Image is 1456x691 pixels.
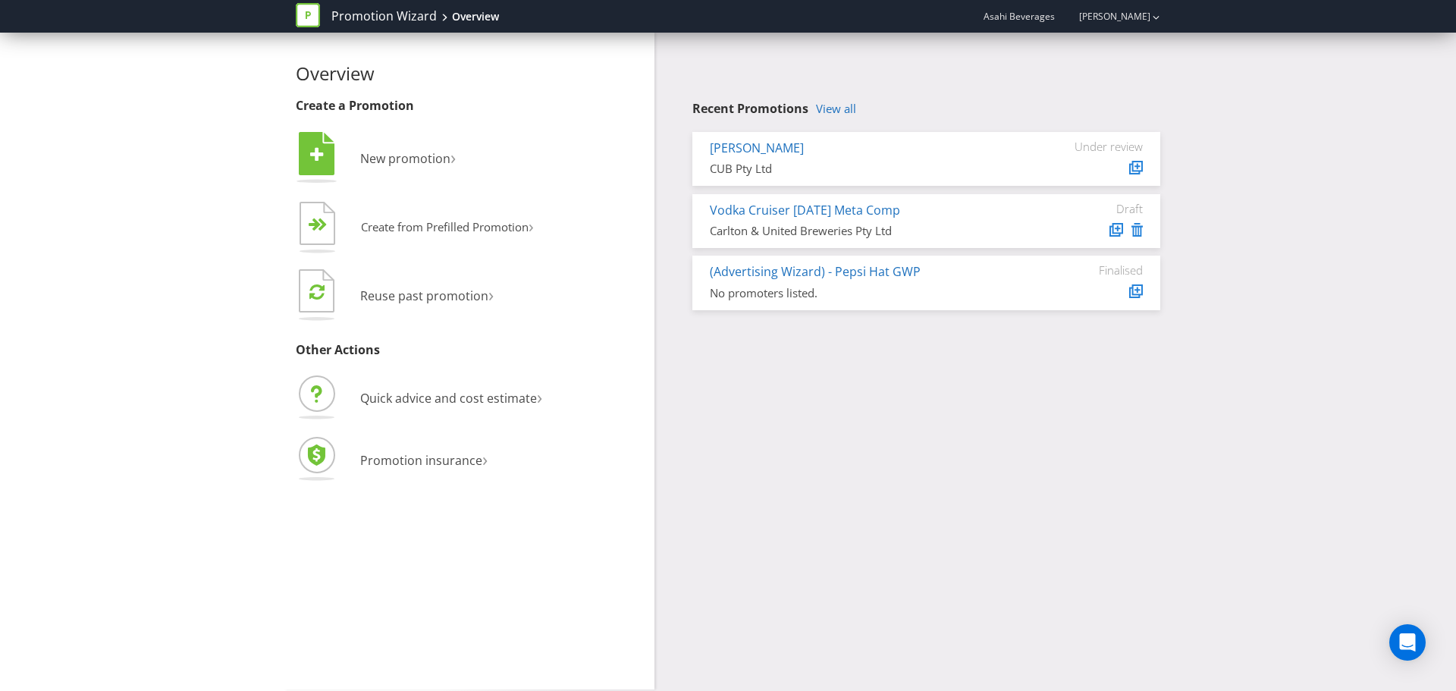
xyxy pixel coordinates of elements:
[1064,10,1150,23] a: [PERSON_NAME]
[360,287,488,304] span: Reuse past promotion
[710,285,1029,301] div: No promoters listed.
[1052,202,1143,215] div: Draft
[296,99,643,113] h3: Create a Promotion
[1052,263,1143,277] div: Finalised
[710,140,804,156] a: [PERSON_NAME]
[296,344,643,357] h3: Other Actions
[361,219,529,234] span: Create from Prefilled Promotion
[296,64,643,83] h2: Overview
[309,283,325,300] tspan: 
[296,390,542,407] a: Quick advice and cost estimate›
[452,9,499,24] div: Overview
[1389,624,1426,661] div: Open Intercom Messenger
[360,390,537,407] span: Quick advice and cost estimate
[710,223,1029,239] div: Carlton & United Breweries Pty Ltd
[816,102,856,115] a: View all
[450,144,456,169] span: ›
[310,146,324,163] tspan: 
[360,150,450,167] span: New promotion
[710,161,1029,177] div: CUB Pty Ltd
[1052,140,1143,153] div: Under review
[296,452,488,469] a: Promotion insurance›
[482,446,488,471] span: ›
[331,8,437,25] a: Promotion Wizard
[529,214,534,237] span: ›
[488,281,494,306] span: ›
[360,452,482,469] span: Promotion insurance
[710,263,921,280] a: (Advertising Wizard) - Pepsi Hat GWP
[318,218,328,232] tspan: 
[296,198,535,259] button: Create from Prefilled Promotion›
[710,202,900,218] a: Vodka Cruiser [DATE] Meta Comp
[692,100,808,117] span: Recent Promotions
[537,384,542,409] span: ›
[984,10,1055,23] span: Asahi Beverages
